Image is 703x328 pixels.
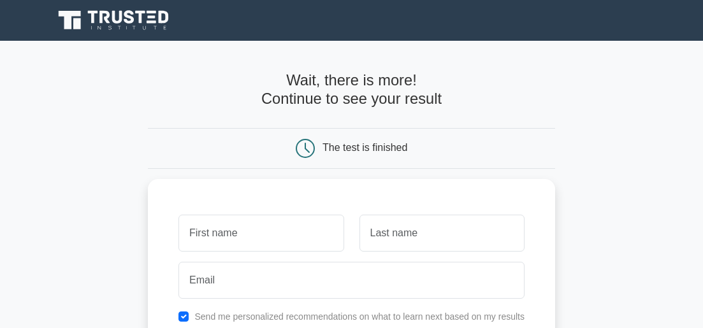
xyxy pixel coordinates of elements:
div: The test is finished [323,143,407,153]
h4: Wait, there is more! Continue to see your result [148,71,555,108]
input: Last name [359,215,525,252]
input: Email [178,262,525,299]
input: First name [178,215,344,252]
label: Send me personalized recommendations on what to learn next based on my results [194,311,525,322]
